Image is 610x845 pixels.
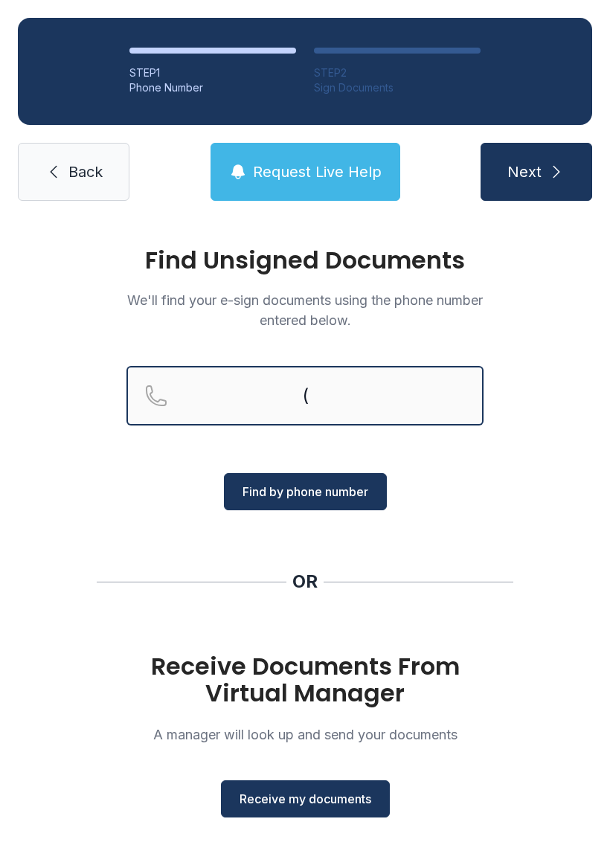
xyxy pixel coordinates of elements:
[129,80,296,95] div: Phone Number
[126,290,484,330] p: We'll find your e-sign documents using the phone number entered below.
[126,248,484,272] h1: Find Unsigned Documents
[129,65,296,80] div: STEP 1
[68,161,103,182] span: Back
[126,653,484,707] h1: Receive Documents From Virtual Manager
[314,65,481,80] div: STEP 2
[253,161,382,182] span: Request Live Help
[292,570,318,594] div: OR
[126,366,484,425] input: Reservation phone number
[314,80,481,95] div: Sign Documents
[507,161,542,182] span: Next
[126,724,484,745] p: A manager will look up and send your documents
[243,483,368,501] span: Find by phone number
[240,790,371,808] span: Receive my documents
